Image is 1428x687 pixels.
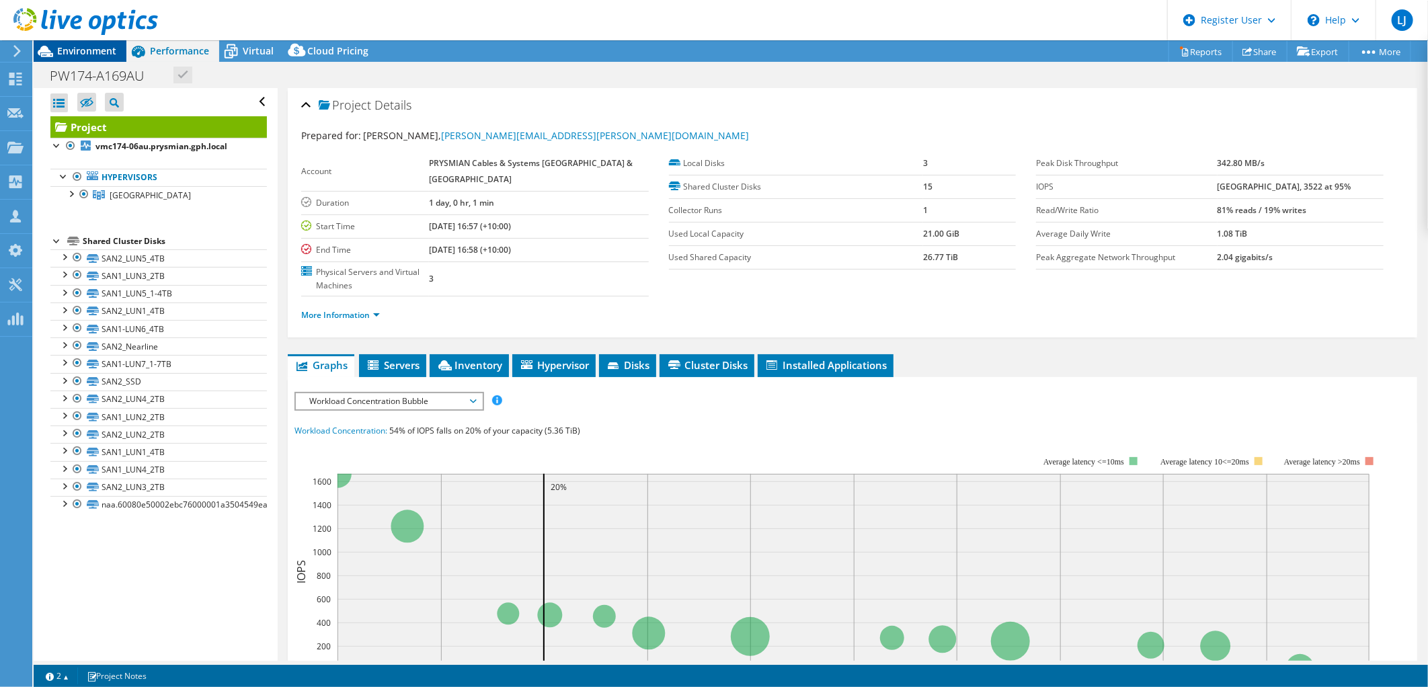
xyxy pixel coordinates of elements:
a: SAN2_SSD [50,373,267,391]
b: 3 [429,273,434,284]
a: Share [1232,41,1287,62]
a: SAN1_LUN3_2TB [50,267,267,284]
b: 1 day, 0 hr, 1 min [429,197,494,208]
b: vmc174-06au.prysmian.gph.local [95,140,227,152]
span: Inventory [436,358,502,372]
tspan: Average latency <=10ms [1043,457,1124,467]
a: SAN1_LUN4_2TB [50,461,267,479]
label: Peak Disk Throughput [1036,157,1217,170]
div: Shared Cluster Disks [83,233,267,249]
span: Hypervisor [519,358,589,372]
span: Details [374,97,411,113]
a: 2 [36,668,78,684]
a: Liverpool [50,186,267,204]
span: 54% of IOPS falls on 20% of your capacity (5.36 TiB) [389,425,580,436]
a: naa.60080e50002ebc76000001a3504549ea [50,496,267,514]
b: 15 [923,181,933,192]
text: 400 [317,617,331,629]
a: Hypervisors [50,169,267,186]
label: Used Shared Capacity [669,251,924,264]
text: 1000 [313,547,331,558]
b: 1 [923,204,928,216]
text: 1400 [313,499,331,511]
span: Workload Concentration: [294,425,387,436]
text: 600 [317,594,331,605]
svg: \n [1308,14,1320,26]
text: Average latency >20ms [1284,457,1360,467]
a: vmc174-06au.prysmian.gph.local [50,138,267,155]
text: 20% [551,481,567,493]
text: IOPS [294,560,309,583]
b: [DATE] 16:57 (+10:00) [429,220,511,232]
span: Disks [606,358,649,372]
a: More [1349,41,1411,62]
span: [PERSON_NAME], [363,129,749,142]
span: Cluster Disks [666,358,748,372]
a: SAN1_LUN2_2TB [50,408,267,426]
span: [GEOGRAPHIC_DATA] [110,190,191,201]
a: SAN2_LUN5_4TB [50,249,267,267]
h1: PW174-A169AU [44,69,165,83]
b: 342.80 MB/s [1218,157,1265,169]
label: Duration [301,196,429,210]
a: SAN2_Nearline [50,337,267,355]
label: Collector Runs [669,204,924,217]
label: Read/Write Ratio [1036,204,1217,217]
a: SAN2_LUN1_4TB [50,302,267,320]
a: Export [1287,41,1349,62]
a: SAN2_LUN4_2TB [50,391,267,408]
b: PRYSMIAN Cables & Systems [GEOGRAPHIC_DATA] & [GEOGRAPHIC_DATA] [429,157,633,185]
a: Project Notes [77,668,156,684]
tspan: Average latency 10<=20ms [1160,457,1249,467]
text: 200 [317,641,331,652]
a: More Information [301,309,380,321]
label: Account [301,165,429,178]
text: 800 [317,570,331,581]
span: Environment [57,44,116,57]
a: SAN1_LUN1_4TB [50,443,267,460]
span: Cloud Pricing [307,44,368,57]
label: Physical Servers and Virtual Machines [301,266,429,292]
b: [DATE] 16:58 (+10:00) [429,244,511,255]
a: SAN2_LUN2_2TB [50,426,267,443]
label: Average Daily Write [1036,227,1217,241]
span: Workload Concentration Bubble [303,393,475,409]
a: SAN1-LUN6_4TB [50,320,267,337]
b: 26.77 TiB [923,251,958,263]
b: [GEOGRAPHIC_DATA], 3522 at 95% [1218,181,1351,192]
span: Installed Applications [764,358,887,372]
a: Reports [1168,41,1233,62]
a: SAN1_LUN5_1-4TB [50,285,267,302]
b: 1.08 TiB [1218,228,1248,239]
label: Prepared for: [301,129,361,142]
label: Local Disks [669,157,924,170]
text: 1200 [313,523,331,534]
label: IOPS [1036,180,1217,194]
b: 21.00 GiB [923,228,959,239]
b: 2.04 gigabits/s [1218,251,1273,263]
span: Performance [150,44,209,57]
span: Project [319,99,371,112]
a: SAN2_LUN3_2TB [50,479,267,496]
span: Graphs [294,358,348,372]
label: Start Time [301,220,429,233]
b: 3 [923,157,928,169]
label: End Time [301,243,429,257]
label: Peak Aggregate Network Throughput [1036,251,1217,264]
span: Virtual [243,44,274,57]
text: 1600 [313,476,331,487]
a: [PERSON_NAME][EMAIL_ADDRESS][PERSON_NAME][DOMAIN_NAME] [441,129,749,142]
label: Used Local Capacity [669,227,924,241]
a: SAN1-LUN7_1-7TB [50,355,267,372]
b: 81% reads / 19% writes [1218,204,1307,216]
span: Servers [366,358,420,372]
span: LJ [1392,9,1413,31]
label: Shared Cluster Disks [669,180,924,194]
a: Project [50,116,267,138]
